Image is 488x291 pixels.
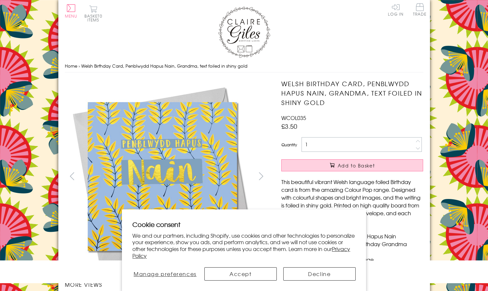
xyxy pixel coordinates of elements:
[204,267,277,281] button: Accept
[254,169,268,183] button: next
[338,162,375,169] span: Add to Basket
[281,114,306,122] span: WCOL035
[65,281,269,288] h3: More views
[132,267,198,281] button: Manage preferences
[84,5,102,22] button: Basket0 items
[134,270,197,278] span: Manage preferences
[65,63,77,69] a: Home
[413,3,427,16] span: Trade
[281,159,423,171] button: Add to Basket
[388,3,404,16] a: Log In
[65,13,78,19] span: Menu
[218,7,270,58] img: Claire Giles Greetings Cards
[132,232,356,259] p: We and our partners, including Shopify, use cookies and other technologies to personalize your ex...
[132,245,350,259] a: Privacy Policy
[268,79,464,274] img: Welsh Birthday Card, Penblwydd Hapus Nain, Grandma, text foiled in shiny gold
[65,4,78,18] button: Menu
[132,220,356,229] h2: Cookie consent
[65,79,260,274] img: Welsh Birthday Card, Penblwydd Hapus Nain, Grandma, text foiled in shiny gold
[281,79,423,107] h1: Welsh Birthday Card, Penblwydd Hapus Nain, Grandma, text foiled in shiny gold
[283,267,356,281] button: Decline
[281,122,297,131] span: £3.50
[79,63,80,69] span: ›
[281,142,297,148] label: Quantity
[413,3,427,17] a: Trade
[65,169,80,183] button: prev
[65,60,423,73] nav: breadcrumbs
[87,13,102,23] span: 0 items
[281,178,423,225] p: This beautiful vibrant Welsh language foiled Birthday card is from the amazing Colour Pop range. ...
[81,63,247,69] span: Welsh Birthday Card, Penblwydd Hapus Nain, Grandma, text foiled in shiny gold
